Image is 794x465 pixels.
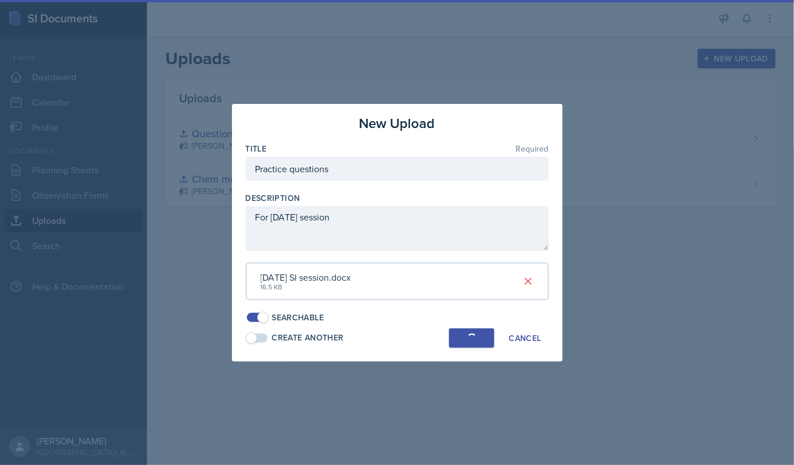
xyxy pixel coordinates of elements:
[272,312,324,324] div: Searchable
[246,192,300,204] label: Description
[516,145,549,153] span: Required
[272,332,344,344] div: Create Another
[509,334,541,343] div: Cancel
[359,113,435,134] h3: New Upload
[501,328,548,348] button: Cancel
[261,282,351,292] div: 16.5 KB
[261,270,351,284] div: [DATE] SI session.docx
[246,157,549,181] input: Enter title
[246,143,267,154] label: Title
